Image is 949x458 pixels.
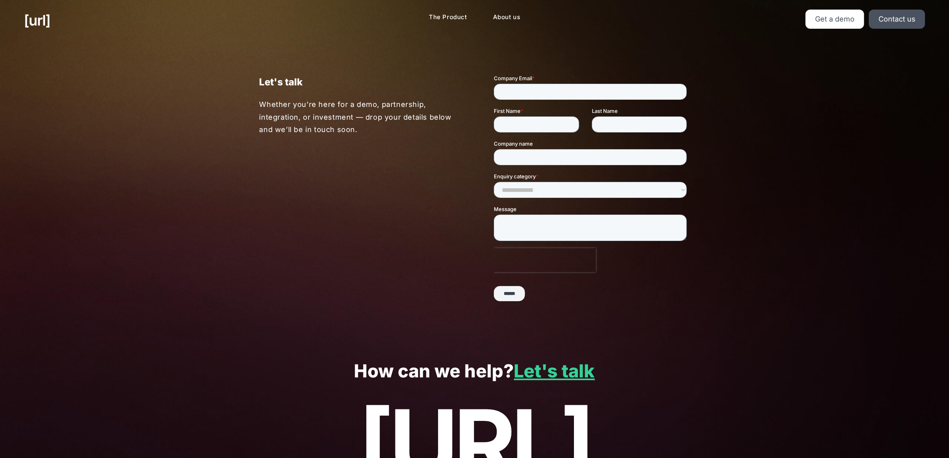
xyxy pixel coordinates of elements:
a: Contact us [869,10,925,29]
p: Whether you’re here for a demo, partnership, integration, or investment — drop your details below... [259,98,456,136]
p: How can we help? [25,361,924,381]
p: Let's talk [259,74,456,90]
a: Get a demo [806,10,864,29]
a: [URL] [24,10,50,31]
iframe: Form 0 [494,74,690,308]
a: Let's talk [514,360,595,382]
a: About us [487,10,527,25]
a: The Product [422,10,474,25]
